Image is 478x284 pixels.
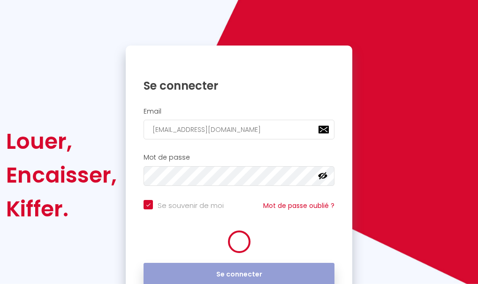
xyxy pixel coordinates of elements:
a: Mot de passe oublié ? [263,201,334,210]
div: Louer, [6,124,117,158]
div: Kiffer. [6,192,117,226]
div: Encaisser, [6,158,117,192]
h2: Email [144,107,334,115]
h1: Se connecter [144,78,334,93]
h2: Mot de passe [144,154,334,161]
input: Ton Email [144,120,334,139]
